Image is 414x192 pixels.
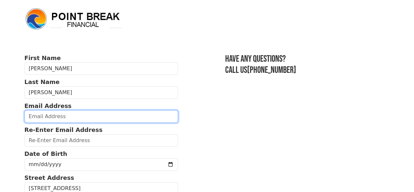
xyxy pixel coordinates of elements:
a: [PHONE_NUMBER] [247,65,296,75]
strong: Re-Enter Email Address [25,126,103,133]
strong: Street Address [25,174,74,181]
input: Last Name [25,86,178,99]
input: First Name [25,62,178,75]
input: Email Address [25,110,178,123]
strong: Email Address [25,102,72,109]
strong: Date of Birth [25,150,67,157]
h3: Call us [225,65,389,76]
h3: Have any questions? [225,53,389,65]
input: Re-Enter Email Address [25,134,178,147]
strong: Last Name [25,78,60,85]
strong: First Name [25,54,61,61]
img: logo.png [25,7,123,31]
